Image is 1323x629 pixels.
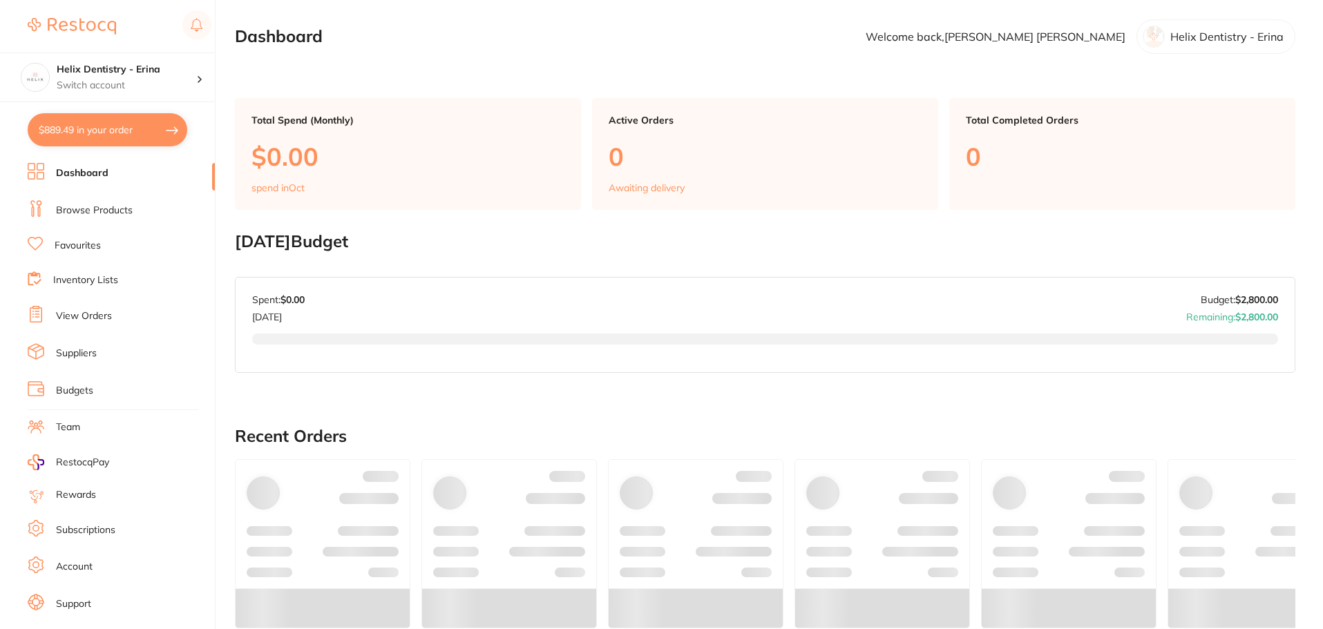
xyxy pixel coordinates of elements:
h4: Helix Dentistry - Erina [57,63,196,77]
p: Active Orders [609,115,922,126]
p: Remaining: [1186,306,1278,322]
a: Account [56,560,93,574]
p: Awaiting delivery [609,182,685,193]
a: Subscriptions [56,523,115,537]
a: Active Orders0Awaiting delivery [592,98,938,210]
p: 0 [966,142,1279,171]
a: Budgets [56,384,93,398]
strong: $2,800.00 [1235,311,1278,323]
a: Total Completed Orders0 [949,98,1295,210]
a: Restocq Logo [28,10,116,42]
img: Restocq Logo [28,18,116,35]
img: Helix Dentistry - Erina [21,64,49,91]
p: spend in Oct [251,182,305,193]
a: View Orders [56,309,112,323]
a: Suppliers [56,347,97,360]
p: Budget: [1201,294,1278,305]
img: RestocqPay [28,454,44,470]
strong: $0.00 [280,293,305,306]
a: Browse Products [56,204,133,217]
p: [DATE] [252,306,305,322]
p: Switch account [57,79,196,93]
a: Rewards [56,488,96,502]
p: Spent: [252,294,305,305]
p: 0 [609,142,922,171]
button: $889.49 in your order [28,113,187,146]
a: Total Spend (Monthly)$0.00spend inOct [235,98,581,210]
h2: Recent Orders [235,427,1295,446]
a: Inventory Lists [53,273,118,287]
h2: [DATE] Budget [235,232,1295,251]
a: RestocqPay [28,454,109,470]
a: Support [56,597,91,611]
p: Welcome back, [PERSON_NAME] [PERSON_NAME] [866,30,1125,43]
p: $0.00 [251,142,564,171]
p: Total Spend (Monthly) [251,115,564,126]
span: RestocqPay [56,456,109,470]
a: Team [56,420,80,434]
p: Total Completed Orders [966,115,1279,126]
a: Favourites [55,239,101,253]
strong: $2,800.00 [1235,293,1278,306]
h2: Dashboard [235,27,323,46]
a: Dashboard [56,166,108,180]
p: Helix Dentistry - Erina [1170,30,1284,43]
